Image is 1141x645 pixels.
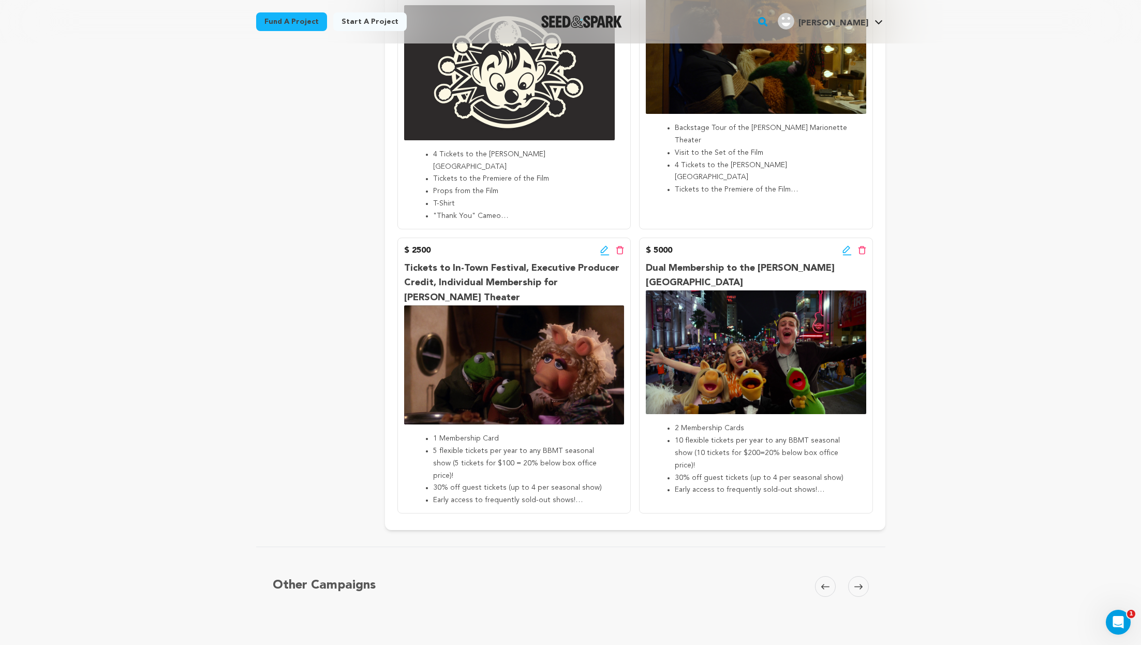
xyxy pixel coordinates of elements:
img: Seed&Spark Logo Dark Mode [541,16,623,28]
li: 1 Membership Card [433,433,612,445]
iframe: Intercom live chat [1106,610,1131,635]
li: Early access to frequently sold-out shows! [675,484,853,496]
img: incentive [404,305,624,424]
p: Tickets to In-Town Festival, Executive Producer Credit, Individual Membership for [PERSON_NAME] T... [404,261,624,305]
p: $ 2500 [404,244,431,257]
li: "Thank You" Cameo [433,210,612,223]
img: incentive [404,5,615,140]
li: Props from the Film [433,185,612,198]
h5: Other Campaigns [273,576,376,595]
li: Tickets to the Premiere of the Film [433,173,612,185]
li: 30% off guest tickets (up to 4 per seasonal show) [675,472,853,485]
li: Backstage Tour of the [PERSON_NAME] Marionette Theater [675,122,853,147]
img: user.png [778,13,794,30]
li: Early access to frequently sold-out shows! [433,494,612,507]
span: [PERSON_NAME] [798,19,868,27]
a: Start a project [333,12,407,31]
li: 30% off guest tickets (up to 4 per seasonal show) [433,482,612,494]
span: Parker S.'s Profile [776,11,885,33]
li: T-Shirt [433,198,612,210]
li: 2 Membership Cards [675,422,853,435]
li: Tickets to the Premiere of the Film [675,184,853,196]
li: 10 flexible tickets per year to any BBMT seasonal show (10 tickets for $200=20% below box office ... [675,435,853,472]
li: 5 flexible tickets per year to any BBMT seasonal show (5 tickets for $100 = 20% below box office ... [433,445,612,482]
a: Seed&Spark Homepage [541,16,623,28]
p: $ 5000 [646,244,672,257]
div: Parker S.'s Profile [778,13,868,30]
p: Dual Membership to the [PERSON_NAME][GEOGRAPHIC_DATA] [646,261,866,291]
a: Fund a project [256,12,327,31]
img: incentive [646,290,866,414]
span: 1 [1127,610,1135,618]
li: 4 Tickets to the [PERSON_NAME] [GEOGRAPHIC_DATA] [675,159,853,184]
li: 4 Tickets to the [PERSON_NAME] [GEOGRAPHIC_DATA] [433,149,612,173]
li: Visit to the Set of the Film [675,147,853,159]
a: Parker S.'s Profile [776,11,885,30]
